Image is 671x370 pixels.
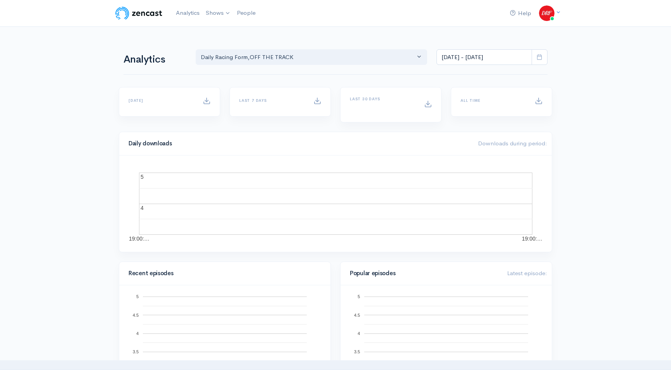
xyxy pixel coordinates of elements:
[350,270,498,277] h4: Popular episodes
[129,140,469,147] h4: Daily downloads
[507,269,547,277] span: Latest episode:
[478,140,547,147] span: Downloads during period:
[133,349,139,354] text: 3.5
[354,349,360,354] text: 3.5
[129,165,542,243] svg: A chart.
[354,312,360,317] text: 4.5
[234,5,259,21] a: People
[358,294,360,299] text: 5
[436,49,532,65] input: analytics date range selector
[129,236,149,242] text: 19:00:…
[133,312,139,317] text: 4.5
[461,98,525,103] h6: All time
[201,53,415,62] div: Daily Racing Form , OFF THE TRACK
[141,174,144,180] text: 5
[136,331,139,336] text: 4
[239,98,304,103] h6: Last 7 days
[196,49,427,65] button: Daily Racing Form, OFF THE TRACK
[358,331,360,336] text: 4
[539,5,555,21] img: ...
[114,5,163,21] img: ZenCast Logo
[350,97,415,101] h6: Last 30 days
[129,98,193,103] h6: [DATE]
[203,5,234,22] a: Shows
[123,54,186,65] h1: Analytics
[507,5,534,22] a: Help
[173,5,203,21] a: Analytics
[136,294,139,299] text: 5
[129,270,316,277] h4: Recent episodes
[141,205,144,211] text: 4
[522,236,542,242] text: 19:00:…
